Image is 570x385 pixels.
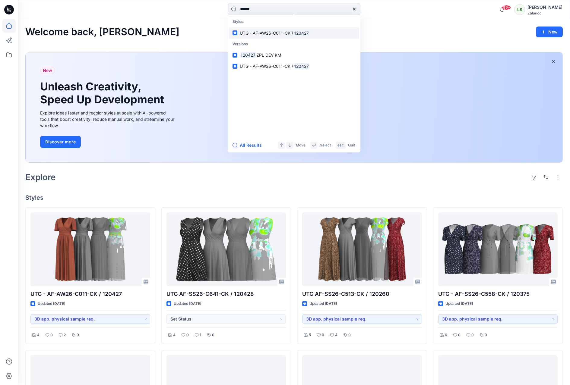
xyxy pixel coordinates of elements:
a: UTG AF-SS26-C513-CK / 120260 [302,212,422,286]
button: All Results [233,142,266,149]
p: 2 [64,332,66,338]
p: 0 [50,332,53,338]
p: 0 [77,332,79,338]
p: Updated [DATE] [445,301,473,307]
p: 4 [37,332,40,338]
p: Updated [DATE] [174,301,201,307]
p: Select [320,142,331,149]
a: 120427ZPL DEV KM [229,49,359,61]
a: UTG - AF-AW26-C011-CK / 120427 [30,212,150,286]
p: 0 [322,332,324,338]
p: 1 [200,332,201,338]
span: New [43,67,52,74]
p: 5 [309,332,311,338]
h2: Welcome back, [PERSON_NAME] [25,27,179,38]
span: ZPL DEV KM [256,52,281,58]
button: New [536,27,563,37]
a: UTG AF-SS26-C641-CK / 120428 [166,212,286,286]
button: Discover more [40,136,81,148]
p: 0 [212,332,214,338]
p: 0 [348,332,351,338]
div: [PERSON_NAME] [527,4,562,11]
p: 6 [445,332,447,338]
p: Updated [DATE] [309,301,337,307]
div: Zalando [527,11,562,15]
div: LS [514,4,525,15]
p: esc [337,142,344,149]
a: UTG - AF-AW26-C011-CK /120427 [229,61,359,72]
p: Versions [229,39,359,50]
span: 99+ [502,5,511,10]
p: Quit [348,142,355,149]
p: Move [296,142,306,149]
p: 4 [335,332,337,338]
a: UTG - AF-SS26-C558-CK / 120375 [438,212,558,286]
h1: Unleash Creativity, Speed Up Development [40,80,167,106]
p: 4 [173,332,176,338]
a: Discover more [40,136,176,148]
p: 0 [485,332,487,338]
div: Explore ideas faster and recolor styles at scale with AI-powered tools that boost creativity, red... [40,110,176,129]
h4: Styles [25,194,563,201]
p: 0 [458,332,461,338]
p: UTG - AF-AW26-C011-CK / 120427 [30,290,150,298]
p: Updated [DATE] [38,301,65,307]
h2: Explore [25,172,56,182]
p: Styles [229,16,359,27]
p: 0 [186,332,189,338]
mark: 120427 [293,30,310,36]
p: UTG AF-SS26-C513-CK / 120260 [302,290,422,298]
span: UTG - AF-AW26-C011-CK / [240,64,293,69]
a: UTG - AF-AW26-C011-CK /120427 [229,27,359,39]
p: 9 [471,332,474,338]
p: UTG - AF-SS26-C558-CK / 120375 [438,290,558,298]
span: UTG - AF-AW26-C011-CK / [240,30,293,36]
mark: 120427 [293,63,310,70]
mark: 120427 [240,52,256,58]
p: UTG AF-SS26-C641-CK / 120428 [166,290,286,298]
